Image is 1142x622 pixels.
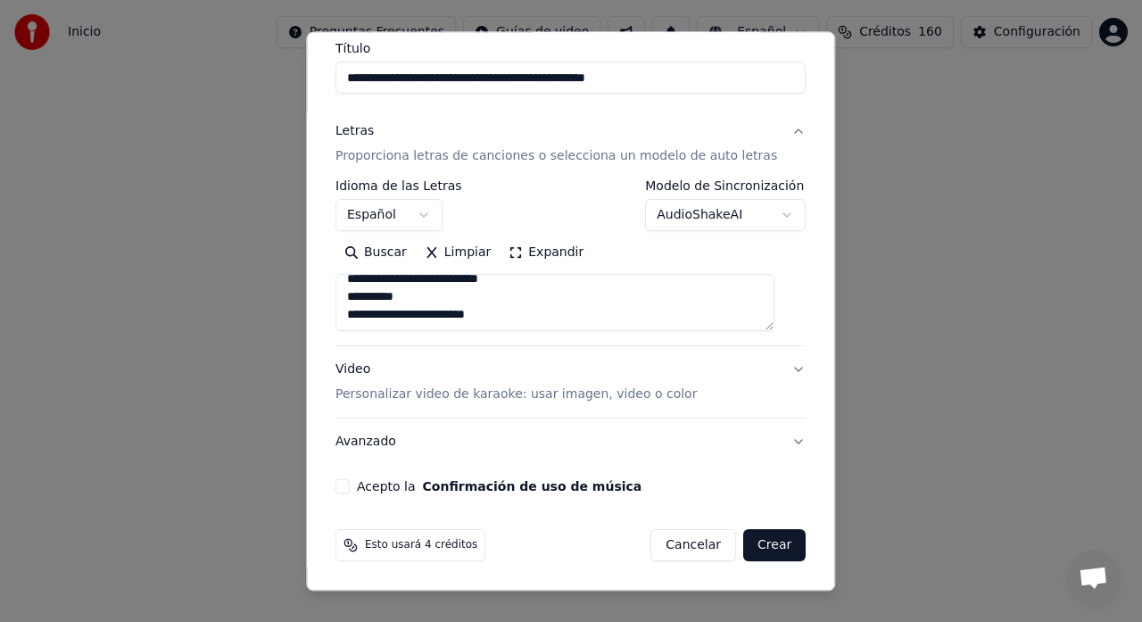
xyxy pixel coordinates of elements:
[335,386,697,404] p: Personalizar video de karaoke: usar imagen, video o color
[335,347,806,419] button: VideoPersonalizar video de karaoke: usar imagen, video o color
[416,239,500,268] button: Limpiar
[335,180,806,346] div: LetrasProporciona letras de canciones o selecciona un modelo de auto letras
[335,419,806,466] button: Avanzado
[423,481,642,493] button: Acepto la
[335,180,462,193] label: Idioma de las Letras
[743,530,806,562] button: Crear
[646,180,807,193] label: Modelo de Sincronización
[335,109,806,180] button: LetrasProporciona letras de canciones o selecciona un modelo de auto letras
[335,239,416,268] button: Buscar
[335,43,806,55] label: Título
[335,148,777,166] p: Proporciona letras de canciones o selecciona un modelo de auto letras
[335,123,374,141] div: Letras
[335,361,697,404] div: Video
[357,481,641,493] label: Acepto la
[365,539,477,553] span: Esto usará 4 créditos
[651,530,737,562] button: Cancelar
[501,239,593,268] button: Expandir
